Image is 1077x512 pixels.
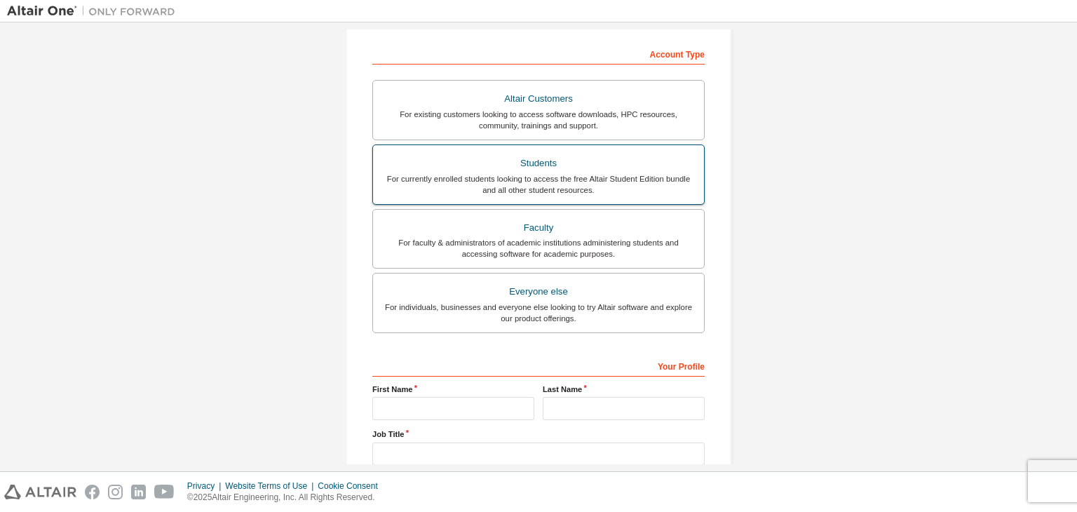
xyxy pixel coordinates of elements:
div: Everyone else [381,282,696,302]
img: altair_logo.svg [4,485,76,499]
div: For faculty & administrators of academic institutions administering students and accessing softwa... [381,237,696,260]
div: Website Terms of Use [225,480,318,492]
div: Faculty [381,218,696,238]
div: Account Type [372,42,705,65]
div: Altair Customers [381,89,696,109]
img: facebook.svg [85,485,100,499]
div: Cookie Consent [318,480,386,492]
div: For existing customers looking to access software downloads, HPC resources, community, trainings ... [381,109,696,131]
img: youtube.svg [154,485,175,499]
p: © 2025 Altair Engineering, Inc. All Rights Reserved. [187,492,386,504]
label: Last Name [543,384,705,395]
div: Your Profile [372,354,705,377]
img: linkedin.svg [131,485,146,499]
img: instagram.svg [108,485,123,499]
label: First Name [372,384,534,395]
div: For individuals, businesses and everyone else looking to try Altair software and explore our prod... [381,302,696,324]
div: For currently enrolled students looking to access the free Altair Student Edition bundle and all ... [381,173,696,196]
div: Students [381,154,696,173]
img: Altair One [7,4,182,18]
label: Job Title [372,429,705,440]
div: Privacy [187,480,225,492]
